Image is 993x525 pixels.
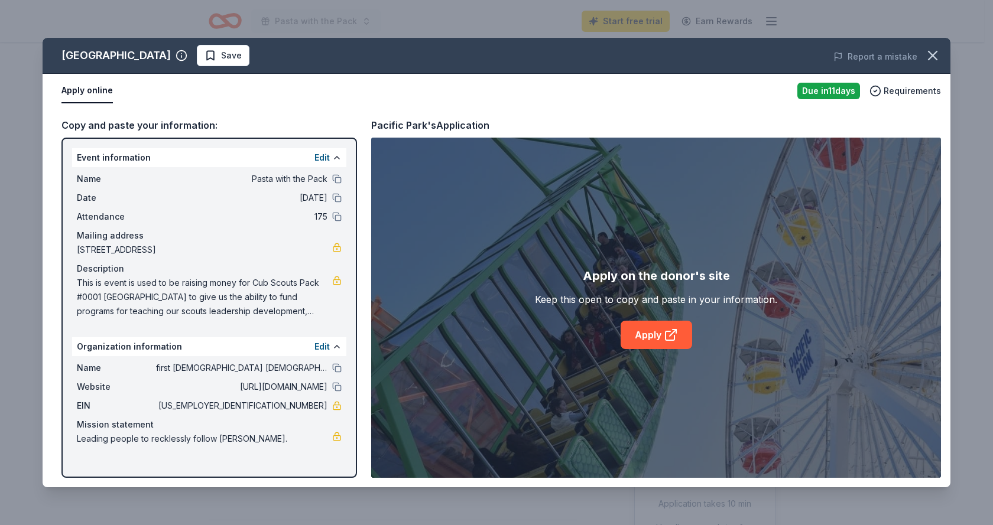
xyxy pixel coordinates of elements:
[77,399,156,413] span: EIN
[61,79,113,103] button: Apply online
[221,48,242,63] span: Save
[156,172,327,186] span: Pasta with the Pack
[197,45,249,66] button: Save
[72,148,346,167] div: Event information
[156,210,327,224] span: 175
[884,84,941,98] span: Requirements
[797,83,860,99] div: Due in 11 days
[77,361,156,375] span: Name
[61,118,357,133] div: Copy and paste your information:
[72,337,346,356] div: Organization information
[621,321,692,349] a: Apply
[314,151,330,165] button: Edit
[61,46,171,65] div: [GEOGRAPHIC_DATA]
[77,262,342,276] div: Description
[314,340,330,354] button: Edit
[156,380,327,394] span: [URL][DOMAIN_NAME]
[77,172,156,186] span: Name
[156,399,327,413] span: [US_EMPLOYER_IDENTIFICATION_NUMBER]
[77,418,342,432] div: Mission statement
[371,118,489,133] div: Pacific Park's Application
[156,361,327,375] span: first [DEMOGRAPHIC_DATA] [DEMOGRAPHIC_DATA] [GEOGRAPHIC_DATA]
[833,50,917,64] button: Report a mistake
[77,229,342,243] div: Mailing address
[77,276,332,318] span: This is event is used to be raising money for Cub Scouts Pack #0001 [GEOGRAPHIC_DATA] to give us ...
[535,292,777,306] div: Keep this open to copy and paste in your information.
[869,84,941,98] button: Requirements
[77,380,156,394] span: Website
[77,432,332,446] span: Leading people to recklessly follow [PERSON_NAME].
[77,191,156,205] span: Date
[77,210,156,224] span: Attendance
[156,191,327,205] span: [DATE]
[77,243,332,257] span: [STREET_ADDRESS]
[583,266,730,285] div: Apply on the donor's site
